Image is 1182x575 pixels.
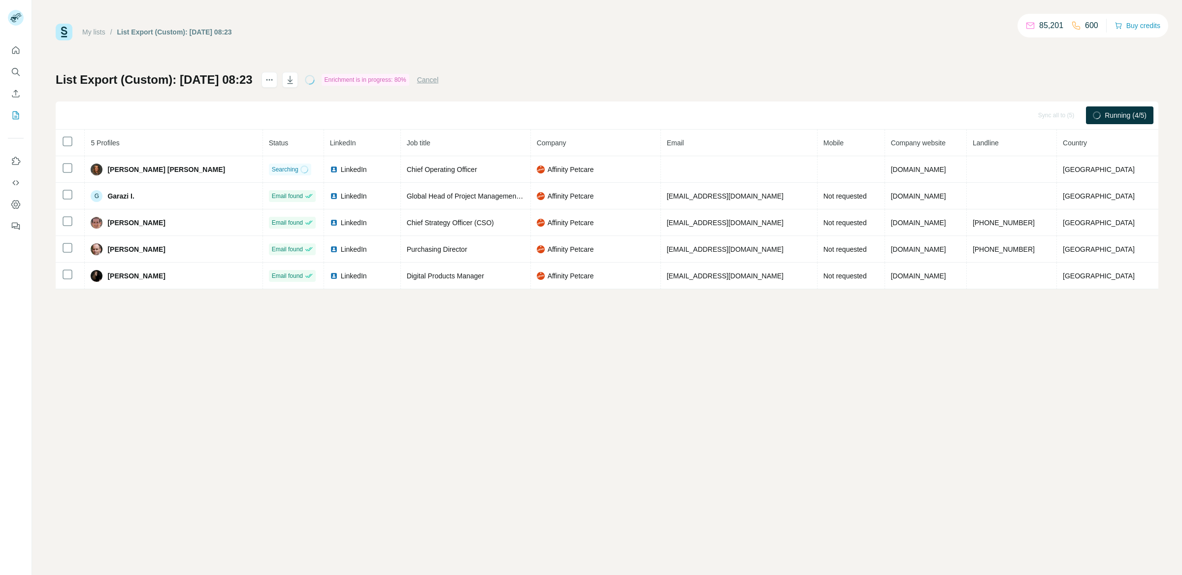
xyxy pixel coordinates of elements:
[8,106,24,124] button: My lists
[823,245,867,253] span: Not requested
[548,244,594,254] span: Affinity Petcare
[537,272,545,280] img: company-logo
[330,192,338,200] img: LinkedIn logo
[1105,110,1147,120] span: Running (4/5)
[91,139,119,147] span: 5 Profiles
[110,27,112,37] li: /
[330,219,338,227] img: LinkedIn logo
[56,24,72,40] img: Surfe Logo
[891,166,946,173] span: [DOMAIN_NAME]
[891,219,946,227] span: [DOMAIN_NAME]
[823,272,867,280] span: Not requested
[1115,19,1160,33] button: Buy credits
[1063,245,1135,253] span: [GEOGRAPHIC_DATA]
[823,192,867,200] span: Not requested
[407,245,467,253] span: Purchasing Director
[341,271,367,281] span: LinkedIn
[407,272,484,280] span: Digital Products Manager
[973,219,1035,227] span: [PHONE_NUMBER]
[973,245,1035,253] span: [PHONE_NUMBER]
[82,28,105,36] a: My lists
[8,63,24,81] button: Search
[667,245,784,253] span: [EMAIL_ADDRESS][DOMAIN_NAME]
[107,191,134,201] span: Garazi I.
[1063,139,1087,147] span: Country
[341,244,367,254] span: LinkedIn
[667,192,784,200] span: [EMAIL_ADDRESS][DOMAIN_NAME]
[1085,20,1098,32] p: 600
[341,218,367,228] span: LinkedIn
[891,272,946,280] span: [DOMAIN_NAME]
[823,139,844,147] span: Mobile
[272,192,303,201] span: Email found
[417,75,439,85] button: Cancel
[8,85,24,102] button: Enrich CSV
[8,174,24,192] button: Use Surfe API
[107,218,165,228] span: [PERSON_NAME]
[341,191,367,201] span: LinkedIn
[91,164,102,175] img: Avatar
[8,152,24,170] button: Use Surfe on LinkedIn
[973,139,999,147] span: Landline
[891,245,946,253] span: [DOMAIN_NAME]
[1063,192,1135,200] span: [GEOGRAPHIC_DATA]
[537,219,545,227] img: company-logo
[272,218,303,227] span: Email found
[407,219,494,227] span: Chief Strategy Officer (CSO)
[548,191,594,201] span: Affinity Petcare
[537,245,545,253] img: company-logo
[322,74,409,86] div: Enrichment is in progress: 80%
[91,190,102,202] div: G
[91,217,102,229] img: Avatar
[8,196,24,213] button: Dashboard
[537,166,545,173] img: company-logo
[8,41,24,59] button: Quick start
[537,192,545,200] img: company-logo
[537,139,566,147] span: Company
[1039,20,1063,32] p: 85,201
[107,244,165,254] span: [PERSON_NAME]
[823,219,867,227] span: Not requested
[407,139,430,147] span: Job title
[330,245,338,253] img: LinkedIn logo
[667,272,784,280] span: [EMAIL_ADDRESS][DOMAIN_NAME]
[8,217,24,235] button: Feedback
[330,139,356,147] span: LinkedIn
[91,243,102,255] img: Avatar
[1063,219,1135,227] span: [GEOGRAPHIC_DATA]
[341,165,367,174] span: LinkedIn
[272,165,298,174] span: Searching
[272,271,303,280] span: Email found
[891,139,946,147] span: Company website
[667,219,784,227] span: [EMAIL_ADDRESS][DOMAIN_NAME]
[1063,272,1135,280] span: [GEOGRAPHIC_DATA]
[272,245,303,254] span: Email found
[91,270,102,282] img: Avatar
[117,27,232,37] div: List Export (Custom): [DATE] 08:23
[891,192,946,200] span: [DOMAIN_NAME]
[269,139,289,147] span: Status
[407,166,477,173] span: Chief Operating Officer
[107,165,225,174] span: [PERSON_NAME] [PERSON_NAME]
[330,272,338,280] img: LinkedIn logo
[330,166,338,173] img: LinkedIn logo
[548,271,594,281] span: Affinity Petcare
[56,72,253,88] h1: List Export (Custom): [DATE] 08:23
[548,165,594,174] span: Affinity Petcare
[107,271,165,281] span: [PERSON_NAME]
[407,192,595,200] span: Global Head of Project Management & Transformation Officer
[1063,166,1135,173] span: [GEOGRAPHIC_DATA]
[548,218,594,228] span: Affinity Petcare
[262,72,277,88] button: actions
[667,139,684,147] span: Email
